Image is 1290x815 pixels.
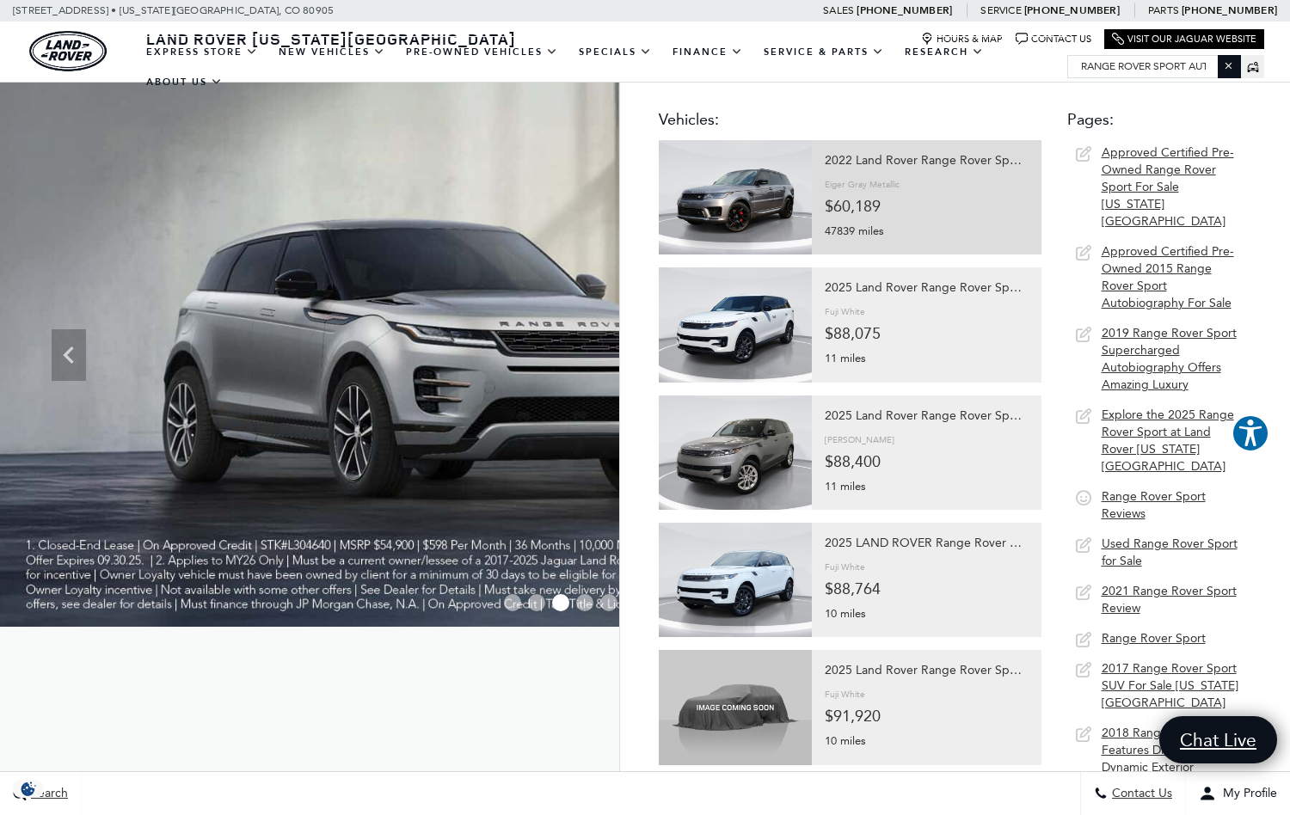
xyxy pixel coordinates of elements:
span: Go to slide 4 [576,594,593,611]
div: Fuji White [825,683,865,706]
div: Privacy Settings [9,780,48,798]
span: My Profile [1216,787,1277,801]
img: Land Rover [29,31,107,71]
div: 2025 Land Rover Range Rover Sport [825,659,1029,683]
div: 2022 Land Rover Range Rover Sport [825,149,1029,173]
a: Pre-Owned Vehicles [396,37,568,67]
div: 2025 LAND ROVER Range Rover Sport [825,531,1029,555]
a: Hours & Map [921,33,1003,46]
div: 2025 Land Rover Range Rover Sport [825,276,1029,300]
a: 2022 Land Rover Range Rover SportAutobiographyEiger Gray Metallic$60,18947839 miles [659,140,1041,254]
span: Land Rover [US_STATE][GEOGRAPHIC_DATA] [146,28,516,49]
div: 11 miles [825,344,1029,369]
span: Go to slide 2 [528,594,545,611]
a: Specials [568,37,662,67]
a: Contact Us [1016,33,1091,46]
small: SE [1025,282,1037,294]
a: Finance [662,37,753,67]
span: Approved Certified Pre-Owned 2015 Range Rover Sport Autobiography For Sale [1102,244,1234,310]
a: 2025 Land Rover Range Rover SportSEFuji White$88,07511 miles [659,267,1041,382]
a: 2025 Land Rover Range Rover SportSE[PERSON_NAME]$88,40011 miles [659,395,1041,510]
span: Service [980,4,1021,16]
a: Approved Certified Pre-Owned Range Rover Sport For Sale [US_STATE][GEOGRAPHIC_DATA] [1067,140,1245,235]
span: Contact Us [1108,787,1172,801]
a: land-rover [29,31,107,71]
a: Service & Parts [753,37,894,67]
input: Search [1068,56,1240,77]
a: [PHONE_NUMBER] [857,3,952,17]
a: Research [894,37,994,67]
span: Parts [1148,4,1179,16]
img: 1aba4ce662c276cce8cd28332f8d67d0.jpg [659,140,812,254]
small: SE [1025,410,1037,422]
div: 47839 miles [825,217,1029,242]
div: $88,400 [825,451,1029,472]
img: land-rover-placeholder.jpg [659,650,812,764]
a: [PHONE_NUMBER] [1024,3,1120,17]
div: [PERSON_NAME] [825,428,894,451]
div: Pages: [1067,108,1245,136]
a: 2017 Range Rover Sport SUV For Sale [US_STATE][GEOGRAPHIC_DATA] [1067,656,1245,716]
a: [STREET_ADDRESS] • [US_STATE][GEOGRAPHIC_DATA], CO 80905 [13,4,334,16]
a: Land Rover [US_STATE][GEOGRAPHIC_DATA] [136,28,526,49]
span: Used Range Rover Sport for Sale [1102,536,1238,568]
span: Go to slide 3 [552,594,569,611]
div: Vehicles: [659,108,1041,136]
img: 3e3e0d35aaeed8d7b0a41ebc032f8550.jpg [659,523,812,637]
span: 2021 Range Rover Sport Review [1102,584,1237,616]
a: 2019 Range Rover Sport Supercharged Autobiography Offers Amazing Luxury [1067,321,1245,398]
span: 2018 Range Rover Sport Features Distinctive Dynamic Exterior [1102,726,1237,775]
div: Eiger Gray Metallic [825,173,900,196]
a: EXPRESS STORE [136,37,268,67]
span: Chat Live [1171,728,1265,751]
small: SE [1025,665,1037,677]
small: Autobiography [1025,155,1094,167]
a: Visit Our Jaguar Website [1112,33,1256,46]
a: 2018 Range Rover Sport Features Distinctive Dynamic Exterior [1067,720,1245,781]
a: Explore the 2025 Range Rover Sport at Land Rover [US_STATE][GEOGRAPHIC_DATA] [1067,402,1245,480]
a: Range Rover Sport Reviews [1067,484,1245,527]
span: 2017 Range Rover Sport SUV For Sale [US_STATE][GEOGRAPHIC_DATA] [1102,661,1238,710]
button: Close the search field [1218,55,1239,77]
span: Go to slide 5 [600,594,617,611]
div: $88,764 [825,579,1029,599]
span: Sales [823,4,854,16]
img: 6565ed89a6396d65edfc19e37dfcb59a.jpg [659,395,812,510]
div: Fuji White [825,555,865,579]
a: Approved Certified Pre-Owned 2015 Range Rover Sport Autobiography For Sale [1067,239,1245,316]
a: New Vehicles [268,37,396,67]
div: $88,075 [825,323,1029,344]
div: 10 miles [825,599,1029,624]
div: $91,920 [825,706,1029,726]
div: 2025 Land Rover Range Rover Sport [825,404,1029,428]
span: Explore the 2025 Range Rover Sport at Land Rover [US_STATE][GEOGRAPHIC_DATA] [1102,407,1234,474]
div: Previous [52,329,86,381]
span: Approved Certified Pre-Owned Range Rover Sport For Sale [US_STATE][GEOGRAPHIC_DATA] [1102,145,1234,229]
span: Range Rover Sport Reviews [1102,489,1206,521]
a: Used Range Rover Sport for Sale [1067,531,1245,574]
aside: Accessibility Help Desk [1232,414,1269,456]
div: 10 miles [825,726,1029,751]
a: [PHONE_NUMBER] [1182,3,1277,17]
a: 2025 LAND ROVER Range Rover SportFuji White$88,76410 miles [659,523,1041,637]
button: Open user profile menu [1186,772,1290,815]
span: Go to slide 1 [504,594,521,611]
a: 2025 Land Rover Range Rover SportSEFuji White$91,92010 miles [659,650,1041,764]
a: Range Rover Sport [1067,626,1245,652]
nav: Main Navigation [136,37,1067,97]
button: Explore your accessibility options [1232,414,1269,452]
a: 2021 Range Rover Sport Review [1067,579,1245,622]
a: Chat Live [1159,716,1277,763]
span: 2019 Range Rover Sport Supercharged Autobiography Offers Amazing Luxury [1102,326,1237,392]
span: Range Rover Sport [1102,631,1206,646]
div: $60,189 [825,196,1029,217]
div: Fuji White [825,300,865,323]
a: About Us [136,67,233,97]
img: fb9fc8febbf2a9f66088106ee346b550.jpg [659,267,812,382]
div: 11 miles [825,472,1029,497]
